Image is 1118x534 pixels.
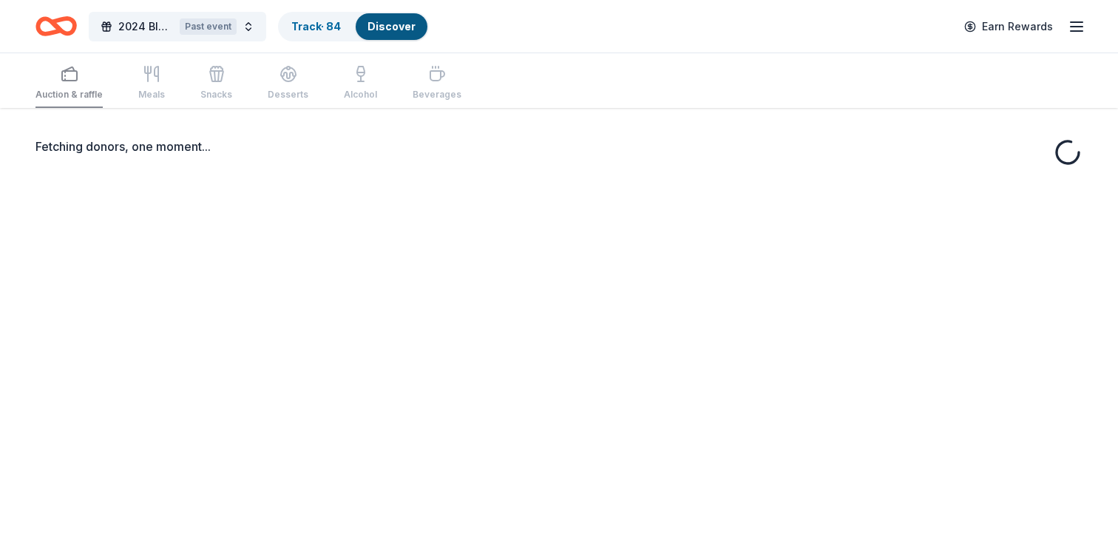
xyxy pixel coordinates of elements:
div: Fetching donors, one moment... [35,138,1083,155]
a: Home [35,9,77,44]
button: Track· 84Discover [278,12,429,41]
div: Past event [180,18,237,35]
span: 2024 Bluemont Gala [118,18,174,36]
a: Discover [367,20,416,33]
button: 2024 Bluemont GalaPast event [89,12,266,41]
a: Track· 84 [291,20,341,33]
a: Earn Rewards [955,13,1062,40]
